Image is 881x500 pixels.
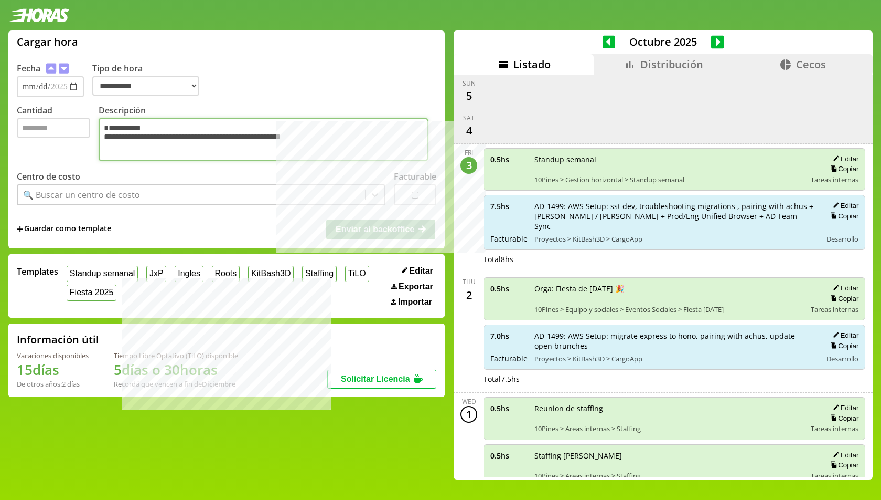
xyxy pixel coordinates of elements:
button: Copiar [827,164,858,173]
span: Staffing [PERSON_NAME] [534,451,803,461]
button: Editar [830,284,858,293]
span: Facturable [490,234,527,244]
button: Editar [830,403,858,412]
b: Diciembre [202,379,235,389]
div: Total 8 hs [484,254,865,264]
span: Editar [409,266,433,276]
span: Standup semanal [534,154,803,164]
span: Proyectos > KitBash3D > CargoApp [534,234,814,244]
span: Desarrollo [826,234,858,244]
span: 10Pines > Areas internas > Staffing [534,471,803,481]
span: Facturable [490,353,527,363]
div: 5 [460,88,477,105]
span: Reunion de staffing [534,403,803,413]
span: Cecos [796,57,826,71]
span: + [17,223,23,235]
span: 0.5 hs [490,284,527,294]
div: Sun [463,79,476,88]
div: 3 [460,157,477,174]
button: TiLO [345,266,369,282]
button: Editar [830,201,858,210]
span: Listado [513,57,551,71]
span: 7.0 hs [490,331,527,341]
span: 0.5 hs [490,403,527,413]
span: +Guardar como template [17,223,111,235]
button: Copiar [827,212,858,221]
h1: 15 días [17,360,89,379]
span: Tareas internas [811,175,858,184]
button: Roots [212,266,240,282]
span: Importar [398,297,432,307]
div: 🔍 Buscar un centro de costo [23,189,140,201]
div: De otros años: 2 días [17,379,89,389]
div: scrollable content [454,75,873,478]
label: Descripción [99,105,436,163]
button: Exportar [388,282,436,292]
span: Proyectos > KitBash3D > CargoApp [534,354,814,363]
button: Fiesta 2025 [67,285,116,301]
button: Editar [399,266,436,276]
span: AD-1499: AWS Setup: sst dev, troubleshooting migrations , pairing with achus + [PERSON_NAME] / [P... [534,201,814,231]
button: Copiar [827,294,858,303]
span: Templates [17,266,58,277]
div: Recordá que vencen a fin de [114,379,238,389]
div: Sat [463,113,475,122]
div: Fri [465,148,473,157]
span: Orga: Fiesta de [DATE] 🎉 [534,284,803,294]
button: Editar [830,451,858,460]
h2: Información útil [17,332,99,347]
label: Cantidad [17,105,99,163]
div: 1 [460,406,477,423]
button: Ingles [175,266,203,282]
button: Solicitar Licencia [327,370,436,389]
select: Tipo de hora [92,76,199,96]
button: Editar [830,331,858,340]
h1: Cargar hora [17,35,78,49]
input: Cantidad [17,118,90,138]
button: Copiar [827,341,858,350]
span: 10Pines > Areas internas > Staffing [534,424,803,433]
h1: 5 días o 30 horas [114,360,238,379]
button: Staffing [302,266,337,282]
button: Standup semanal [67,266,138,282]
button: KitBash3D [248,266,294,282]
label: Tipo de hora [92,62,208,97]
span: Tareas internas [811,424,858,433]
button: JxP [146,266,166,282]
span: 10Pines > Gestion horizontal > Standup semanal [534,175,803,184]
span: Solicitar Licencia [341,374,410,383]
span: 10Pines > Equipo y sociales > Eventos Sociales > Fiesta [DATE] [534,305,803,314]
span: Exportar [399,282,433,291]
div: Vacaciones disponibles [17,351,89,360]
div: Thu [463,277,476,286]
div: Tiempo Libre Optativo (TiLO) disponible [114,351,238,360]
label: Centro de costo [17,171,80,182]
span: 0.5 hs [490,451,527,461]
img: logotipo [8,8,69,22]
span: Distribución [640,57,703,71]
span: Octubre 2025 [615,35,711,49]
span: AD-1499: AWS Setup: migrate express to hono, pairing with achus, update open brunches [534,331,814,351]
label: Fecha [17,62,40,74]
span: Tareas internas [811,305,858,314]
span: 0.5 hs [490,154,527,164]
button: Copiar [827,414,858,423]
span: Tareas internas [811,471,858,481]
textarea: Descripción [99,118,428,161]
button: Copiar [827,461,858,470]
div: Wed [462,397,476,406]
div: Total 7.5 hs [484,374,865,384]
span: Desarrollo [826,354,858,363]
div: 2 [460,286,477,303]
span: 7.5 hs [490,201,527,211]
div: 4 [460,122,477,139]
button: Editar [830,154,858,163]
label: Facturable [394,171,436,182]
